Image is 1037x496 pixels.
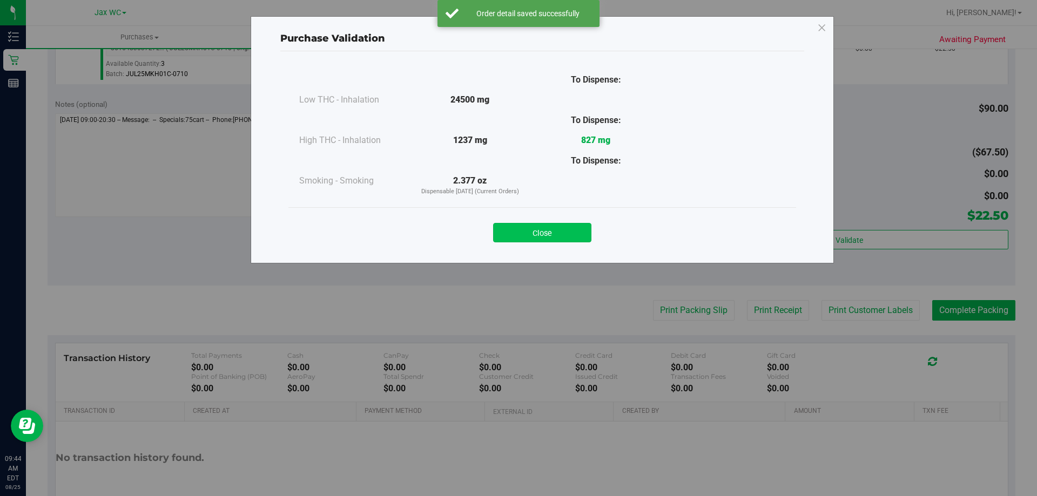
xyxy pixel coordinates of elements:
p: Dispensable [DATE] (Current Orders) [407,187,533,196]
div: Smoking - Smoking [299,174,407,187]
strong: 827 mg [581,135,610,145]
div: Order detail saved successfully [464,8,591,19]
button: Close [493,223,591,242]
div: High THC - Inhalation [299,134,407,147]
div: 2.377 oz [407,174,533,196]
div: To Dispense: [533,73,659,86]
div: To Dispense: [533,114,659,127]
span: Purchase Validation [280,32,385,44]
div: Low THC - Inhalation [299,93,407,106]
div: 24500 mg [407,93,533,106]
iframe: Resource center [11,410,43,442]
div: To Dispense: [533,154,659,167]
div: 1237 mg [407,134,533,147]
